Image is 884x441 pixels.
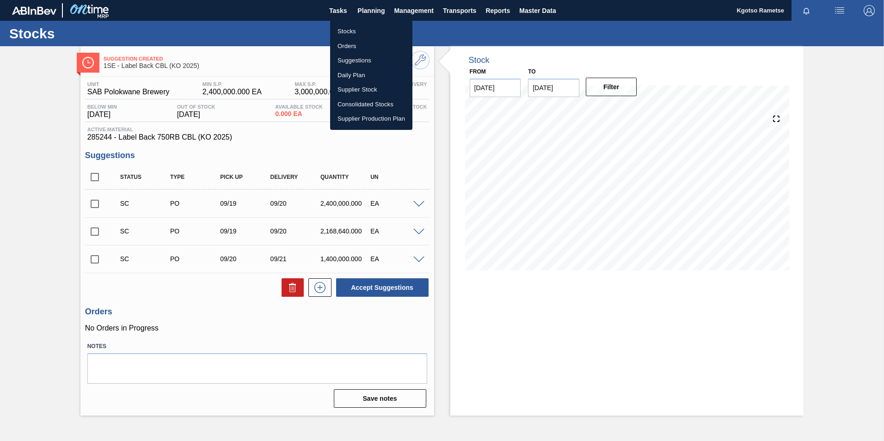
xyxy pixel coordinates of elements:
a: Stocks [330,24,412,39]
a: Suggestions [330,53,412,68]
a: Supplier Stock [330,82,412,97]
a: Supplier Production Plan [330,111,412,126]
a: Consolidated Stocks [330,97,412,112]
a: Orders [330,39,412,54]
a: Daily Plan [330,68,412,83]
